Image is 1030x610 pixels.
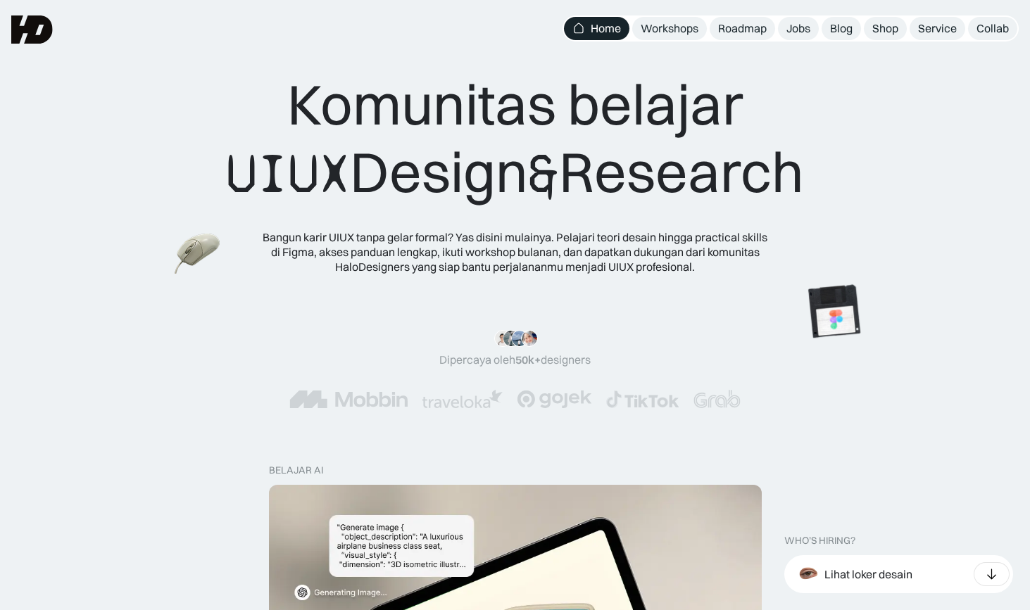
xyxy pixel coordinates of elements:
[968,17,1017,40] a: Collab
[269,464,323,476] div: belajar ai
[872,21,898,36] div: Shop
[822,17,861,40] a: Blog
[976,21,1009,36] div: Collab
[864,17,907,40] a: Shop
[641,21,698,36] div: Workshops
[632,17,707,40] a: Workshops
[784,535,855,547] div: WHO’S HIRING?
[786,21,810,36] div: Jobs
[718,21,767,36] div: Roadmap
[778,17,819,40] a: Jobs
[439,352,591,367] div: Dipercaya oleh designers
[226,140,350,208] span: UIUX
[830,21,853,36] div: Blog
[918,21,957,36] div: Service
[824,567,912,582] div: Lihat loker desain
[591,21,621,36] div: Home
[910,17,965,40] a: Service
[528,140,559,208] span: &
[515,352,541,367] span: 50k+
[226,70,804,208] div: Komunitas belajar Design Research
[262,230,769,274] div: Bangun karir UIUX tanpa gelar formal? Yas disini mulainya. Pelajari teori desain hingga practical...
[710,17,775,40] a: Roadmap
[564,17,629,40] a: Home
